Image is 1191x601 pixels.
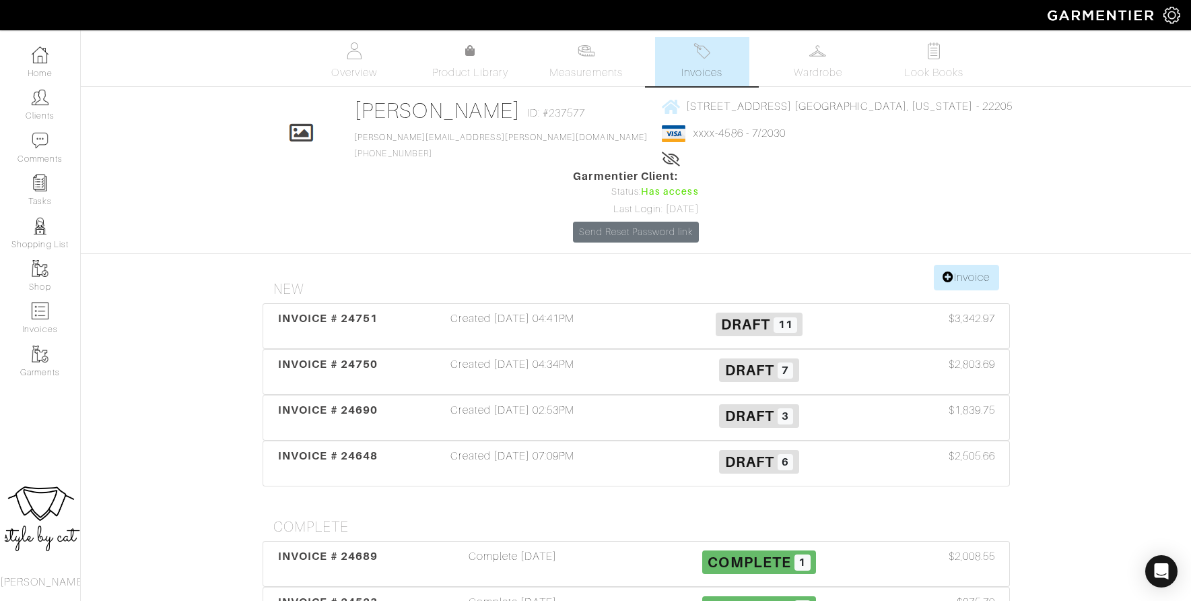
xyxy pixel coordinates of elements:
span: Draft [725,362,774,379]
span: $1,839.75 [949,402,995,418]
a: Measurements [539,37,634,86]
span: Garmentier Client: [573,168,698,185]
a: INVOICE # 24750 Created [DATE] 04:34PM Draft 7 $2,803.69 [263,349,1010,395]
span: $2,008.55 [949,548,995,565]
span: $2,505.66 [949,448,995,464]
span: Draft [725,408,774,424]
a: INVOICE # 24648 Created [DATE] 07:09PM Draft 6 $2,505.66 [263,441,1010,486]
span: Product Library [432,65,508,81]
a: [PERSON_NAME] [354,98,520,123]
img: gear-icon-white-bd11855cb880d31180b6d7d6211b90ccbf57a29d726f0c71d8c61bd08dd39cc2.png [1163,7,1180,24]
span: 6 [778,454,794,470]
a: Send Reset Password link [573,222,698,243]
a: INVOICE # 24690 Created [DATE] 02:53PM Draft 3 $1,839.75 [263,395,1010,441]
span: Measurements [549,65,623,81]
img: reminder-icon-8004d30b9f0a5d33ae49ab947aed9ed385cf756f9e5892f1edd6e32f2345188e.png [32,175,48,191]
span: Draft [721,316,770,333]
a: [PERSON_NAME][EMAIL_ADDRESS][PERSON_NAME][DOMAIN_NAME] [354,133,648,142]
a: Look Books [887,37,981,86]
span: Complete [708,554,790,571]
span: Overview [331,65,376,81]
span: Draft [725,453,774,470]
img: basicinfo-40fd8af6dae0f16599ec9e87c0ef1c0a1fdea2edbe929e3d69a839185d80c458.svg [346,42,363,59]
div: Created [DATE] 02:53PM [390,402,636,433]
div: Open Intercom Messenger [1145,555,1178,588]
img: garments-icon-b7da505a4dc4fd61783c78ac3ca0ef83fa9d6f193b1c9dc38574b1d14d53ca28.png [32,260,48,277]
img: visa-934b35602734be37eb7d5d7e5dbcd2044c359bf20a24dc3361ca3fa54326a8a7.png [662,125,685,142]
img: dashboard-icon-dbcd8f5a0b271acd01030246c82b418ddd0df26cd7fceb0bd07c9910d44c42f6.png [32,46,48,63]
a: [STREET_ADDRESS] [GEOGRAPHIC_DATA], [US_STATE] - 22205 [662,98,1013,115]
span: Look Books [904,65,964,81]
span: INVOICE # 24750 [278,358,378,371]
div: Status: [573,185,698,199]
div: Created [DATE] 04:41PM [390,311,636,342]
span: INVOICE # 24648 [278,449,378,462]
span: INVOICE # 24690 [278,404,378,416]
img: garmentier-logo-header-white-b43fb05a5012e4ada735d5af1a66efaba907eab6374d6393d1fbf88cb4ef424d.png [1041,3,1163,27]
span: [PHONE_NUMBER] [354,133,648,158]
img: orders-icon-0abe47150d42831381b5fb84f609e132dff9fe21cb692f30cb5eec754e2cba89.png [32,303,48,319]
span: Invoices [681,65,722,81]
span: Has access [641,185,699,199]
a: Invoice [934,265,998,290]
img: comment-icon-a0a6a9ef722e966f86d9cbdc48e553b5cf19dbc54f86b18d962a5391bc8f6eb6.png [32,132,48,149]
img: garments-icon-b7da505a4dc4fd61783c78ac3ca0ef83fa9d6f193b1c9dc38574b1d14d53ca28.png [32,346,48,362]
span: INVOICE # 24689 [278,550,378,563]
img: clients-icon-6bae9207a08558b7cb47a8932f037763ab4055f8c8b6bfacd5dc20c3e0201464.png [32,89,48,106]
span: [STREET_ADDRESS] [GEOGRAPHIC_DATA], [US_STATE] - 22205 [686,100,1013,113]
img: todo-9ac3debb85659649dc8f770b8b6100bb5dab4b48dedcbae339e5042a72dfd3cc.svg [925,42,942,59]
img: measurements-466bbee1fd09ba9460f595b01e5d73f9e2bff037440d3c8f018324cb6cdf7a4a.svg [578,42,594,59]
div: Created [DATE] 07:09PM [390,448,636,479]
h4: New [273,281,1010,298]
span: $2,803.69 [949,356,995,373]
span: ID: #237577 [527,105,586,121]
a: xxxx-4586 - 7/2030 [693,127,786,139]
span: $3,342.97 [949,311,995,327]
span: 7 [778,362,794,379]
div: Complete [DATE] [390,548,636,579]
div: Created [DATE] 04:34PM [390,356,636,387]
span: 1 [794,555,811,571]
a: Invoices [655,37,749,86]
img: orders-27d20c2124de7fd6de4e0e44c1d41de31381a507db9b33961299e4e07d508b8c.svg [693,42,710,59]
span: 3 [778,408,794,424]
a: INVOICE # 24751 Created [DATE] 04:41PM Draft 11 $3,342.97 [263,303,1010,349]
div: Last Login: [DATE] [573,202,698,217]
a: Wardrobe [771,37,865,86]
img: wardrobe-487a4870c1b7c33e795ec22d11cfc2ed9d08956e64fb3008fe2437562e282088.svg [809,42,826,59]
span: Wardrobe [794,65,842,81]
a: Overview [307,37,401,86]
a: INVOICE # 24689 Complete [DATE] Complete 1 $2,008.55 [263,541,1010,587]
a: Product Library [423,43,517,81]
span: INVOICE # 24751 [278,312,378,325]
h4: Complete [273,519,1010,536]
img: stylists-icon-eb353228a002819b7ec25b43dbf5f0378dd9e0616d9560372ff212230b889e62.png [32,218,48,234]
span: 11 [774,317,797,334]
